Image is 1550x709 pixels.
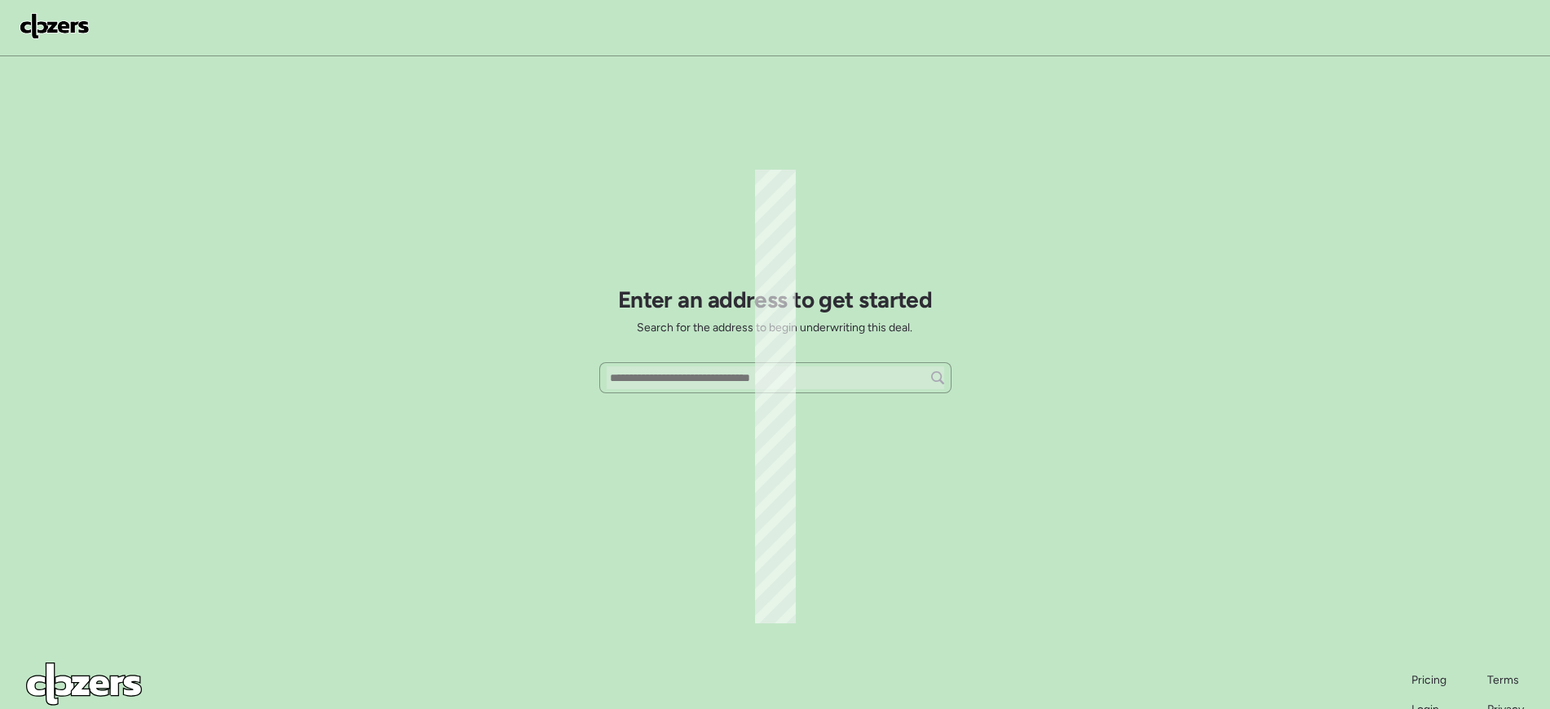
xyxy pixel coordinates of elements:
[1411,673,1446,687] span: Pricing
[26,662,142,706] img: Logo Light
[1487,673,1519,687] span: Terms
[637,320,912,336] span: Search for the address to begin underwriting this deal.
[618,286,933,313] h1: Enter an address to get started
[1487,672,1524,689] a: Terms
[20,13,90,39] img: Logo
[1411,672,1448,689] a: Pricing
